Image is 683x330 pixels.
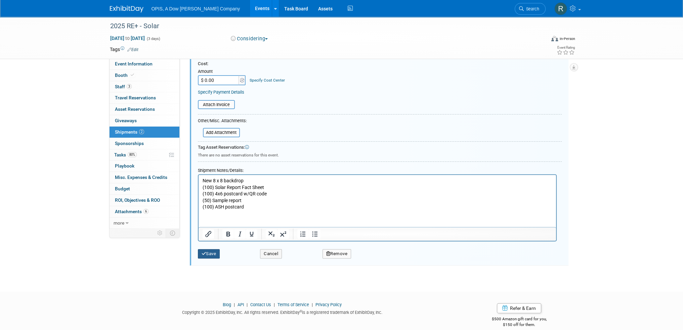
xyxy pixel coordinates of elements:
a: Shipments2 [110,127,179,138]
i: Booth reservation complete [131,73,134,77]
span: [DATE] [DATE] [110,35,145,41]
img: Format-Inperson.png [551,36,558,41]
span: 3 [127,84,132,89]
div: Cost: [198,61,562,67]
a: Edit [127,47,138,52]
button: Save [198,249,220,258]
div: 2025 RE+ - Solar [108,20,536,32]
span: 80% [128,152,137,157]
span: Staff [115,84,132,89]
span: Shipments [115,129,144,135]
div: Tag Asset Reservations: [198,144,562,151]
span: Search [524,6,539,11]
a: Event Information [110,58,179,69]
a: Search [515,3,546,15]
span: | [232,302,237,307]
a: Tasks80% [110,149,179,160]
a: API [238,302,244,307]
a: Sponsorships [110,138,179,149]
span: Asset Reservations [115,106,155,112]
button: Insert/edit link [203,229,214,239]
span: Booth [115,73,135,78]
span: 2 [139,129,144,134]
span: (3 days) [146,37,160,41]
sup: ® [300,310,302,313]
div: Copyright © 2025 ExhibitDay, Inc. All rights reserved. ExhibitDay is a registered trademark of Ex... [110,308,455,316]
a: Refer & Earn [497,303,541,313]
div: $500 Amazon gift card for you, [465,312,573,327]
button: Cancel [260,249,282,258]
div: Shipment Notes/Details: [198,164,557,174]
div: There are no asset reservations for this event. [198,151,562,158]
span: Budget [115,186,130,191]
span: to [124,36,131,41]
span: Giveaways [115,118,137,123]
div: Amount [198,68,247,75]
td: Personalize Event Tab Strip [154,229,166,237]
a: more [110,218,179,229]
a: Attachments6 [110,206,179,217]
span: 6 [143,209,148,214]
button: Remove [323,249,351,258]
button: Underline [246,229,257,239]
button: Bold [222,229,234,239]
span: Event Information [115,61,153,66]
a: Blog [223,302,231,307]
a: Privacy Policy [315,302,342,307]
span: ROI, Objectives & ROO [115,197,160,203]
button: Bullet list [309,229,321,239]
span: Playbook [115,163,134,169]
span: | [310,302,314,307]
div: Other/Misc. Attachments: [198,118,247,126]
a: Misc. Expenses & Credits [110,172,179,183]
img: ExhibitDay [110,6,143,12]
a: ROI, Objectives & ROO [110,195,179,206]
span: Sponsorships [115,141,144,146]
a: Giveaways [110,115,179,126]
button: Considering [228,35,270,42]
a: Playbook [110,160,179,172]
a: Specify Cost Center [250,78,285,83]
a: Booth [110,70,179,81]
a: Staff3 [110,81,179,92]
span: Tasks [114,152,137,157]
div: In-Person [559,36,575,41]
span: | [245,302,249,307]
span: more [114,220,124,226]
td: Tags [110,46,138,53]
button: Numbered list [297,229,309,239]
span: Attachments [115,209,148,214]
a: Terms of Service [278,302,309,307]
img: Renee Ortner [554,2,567,15]
td: Toggle Event Tabs [166,229,179,237]
span: Travel Reservations [115,95,156,100]
div: $150 off for them. [465,322,573,328]
span: Misc. Expenses & Credits [115,175,167,180]
a: Contact Us [250,302,271,307]
span: | [272,302,276,307]
button: Italic [234,229,246,239]
a: Asset Reservations [110,104,179,115]
button: Superscript [278,229,289,239]
div: Event Rating [556,46,574,49]
button: Subscript [266,229,277,239]
div: Event Format [506,35,575,45]
a: Budget [110,183,179,194]
a: Specify Payment Details [198,90,244,95]
a: Travel Reservations [110,92,179,103]
span: OPIS, A Dow [PERSON_NAME] Company [152,6,240,11]
iframe: Rich Text Area [199,175,556,227]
